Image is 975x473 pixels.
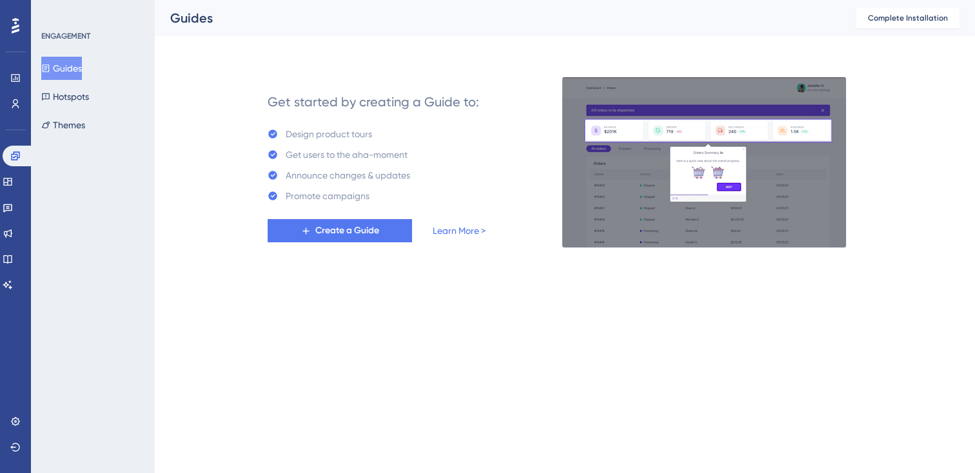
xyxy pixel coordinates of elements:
button: Hotspots [41,85,89,108]
button: Guides [41,57,82,80]
div: Get users to the aha-moment [286,147,408,162]
div: Promote campaigns [286,188,369,204]
div: Design product tours [286,126,372,142]
div: Guides [170,9,824,27]
span: Complete Installation [868,13,948,23]
div: Announce changes & updates [286,168,410,183]
div: ENGAGEMENT [41,31,90,41]
button: Create a Guide [268,219,412,242]
img: 21a29cd0e06a8f1d91b8bced9f6e1c06.gif [562,77,847,248]
span: Create a Guide [315,223,379,238]
a: Learn More > [433,223,486,238]
div: Get started by creating a Guide to: [268,93,479,111]
button: Complete Installation [856,8,960,28]
button: Themes [41,113,85,137]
